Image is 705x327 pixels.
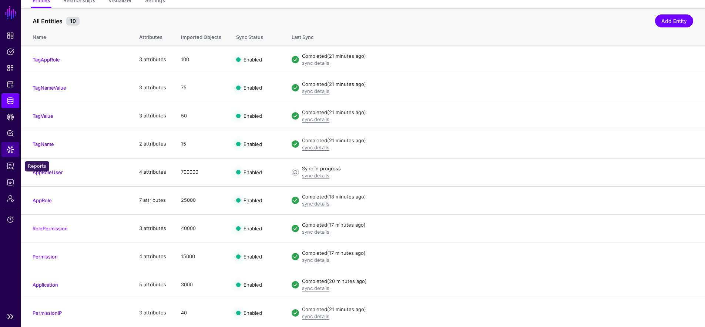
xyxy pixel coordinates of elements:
span: Enabled [244,197,262,203]
span: Policies [7,48,14,56]
a: CAEP Hub [1,110,19,124]
div: Completed (21 minutes ago) [302,81,693,88]
a: TagAppRole [33,57,60,63]
div: Completed (17 minutes ago) [302,250,693,257]
span: Identity Data Fabric [7,97,14,104]
a: PermissionIP [33,310,62,316]
span: Enabled [244,310,262,316]
small: 10 [66,17,80,26]
span: CAEP Hub [7,113,14,121]
span: Support [7,216,14,223]
div: Completed (21 minutes ago) [302,306,693,313]
span: Dashboard [7,32,14,39]
a: TagValue [33,113,53,119]
div: Sync in progress [302,165,693,173]
span: Enabled [244,57,262,63]
td: 40000 [174,214,229,243]
span: Enabled [244,254,262,260]
span: Enabled [244,226,262,231]
div: Completed (21 minutes ago) [302,109,693,116]
a: Logs [1,175,19,190]
td: 40 [174,299,229,327]
a: Policy Lens [1,126,19,141]
span: Enabled [244,282,262,288]
div: Completed (20 minutes ago) [302,278,693,285]
a: RolePermission [33,226,68,231]
a: sync details [302,116,329,122]
a: Data Lens [1,142,19,157]
a: Add Entity [655,14,693,27]
a: AppRole [33,197,52,203]
td: 3 attributes [132,102,174,130]
span: All Entities [31,17,64,26]
td: 5 attributes [132,271,174,299]
a: sync details [302,285,329,291]
span: Enabled [244,169,262,175]
span: Enabled [244,141,262,147]
a: sync details [302,229,329,235]
a: Snippets [1,61,19,76]
td: 100 [174,46,229,74]
th: Last Sync [284,26,705,46]
td: 3000 [174,271,229,299]
span: Protected Systems [7,81,14,88]
td: 2 attributes [132,130,174,158]
span: Policy Lens [7,130,14,137]
td: 700000 [174,158,229,186]
td: 4 attributes [132,158,174,186]
a: AppRoleUser [33,169,63,175]
a: Dashboard [1,28,19,43]
div: Completed (21 minutes ago) [302,137,693,144]
a: Protected Systems [1,77,19,92]
th: Name [21,26,132,46]
div: Completed (21 minutes ago) [302,53,693,60]
a: Reports [1,159,19,173]
a: sync details [302,60,329,66]
span: Logs [7,178,14,186]
a: Application [33,282,58,288]
td: 15000 [174,243,229,271]
td: 3 attributes [132,214,174,243]
span: Enabled [244,113,262,119]
a: sync details [302,313,329,319]
a: sync details [302,201,329,207]
td: 4 attributes [132,243,174,271]
a: SGNL [4,4,17,21]
span: Snippets [7,64,14,72]
th: Imported Objects [174,26,229,46]
a: Admin [1,191,19,206]
a: sync details [302,257,329,263]
th: Sync Status [229,26,284,46]
div: Completed (18 minutes ago) [302,193,693,201]
td: 25000 [174,186,229,214]
a: Permission [33,254,58,260]
a: Policies [1,44,19,59]
td: 50 [174,102,229,130]
span: Reports [7,162,14,170]
a: sync details [302,88,329,94]
div: Completed (17 minutes ago) [302,221,693,229]
a: TagNameValue [33,85,66,91]
a: Identity Data Fabric [1,93,19,108]
td: 7 attributes [132,186,174,214]
div: Reports [25,161,49,171]
th: Attributes [132,26,174,46]
a: TagName [33,141,54,147]
span: Data Lens [7,146,14,153]
td: 3 attributes [132,74,174,102]
span: Admin [7,195,14,202]
a: sync details [302,173,329,178]
td: 3 attributes [132,299,174,327]
span: Enabled [244,85,262,91]
td: 15 [174,130,229,158]
a: sync details [302,144,329,150]
td: 75 [174,74,229,102]
td: 3 attributes [132,46,174,74]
